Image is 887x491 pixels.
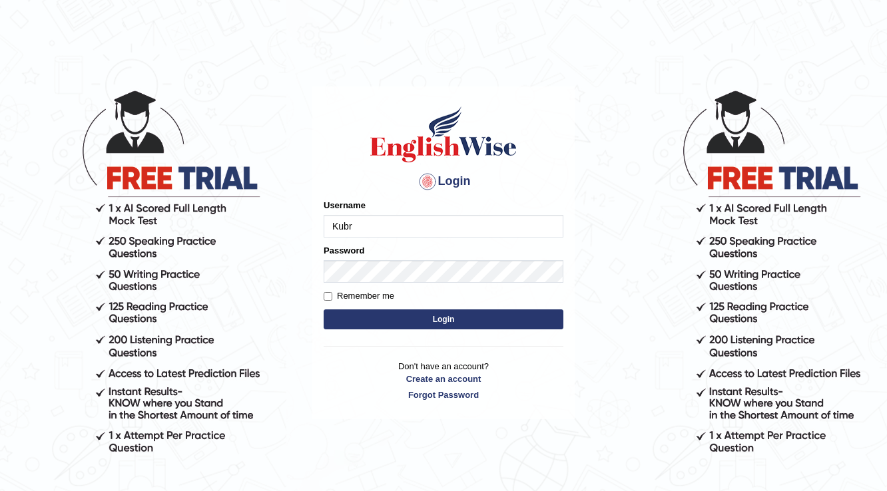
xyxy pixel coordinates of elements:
img: Logo of English Wise sign in for intelligent practice with AI [368,104,519,164]
input: Remember me [324,292,332,301]
p: Don't have an account? [324,360,563,401]
a: Create an account [324,373,563,385]
label: Password [324,244,364,257]
h4: Login [324,171,563,192]
label: Username [324,199,366,212]
a: Forgot Password [324,389,563,401]
button: Login [324,309,563,329]
label: Remember me [324,289,394,303]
